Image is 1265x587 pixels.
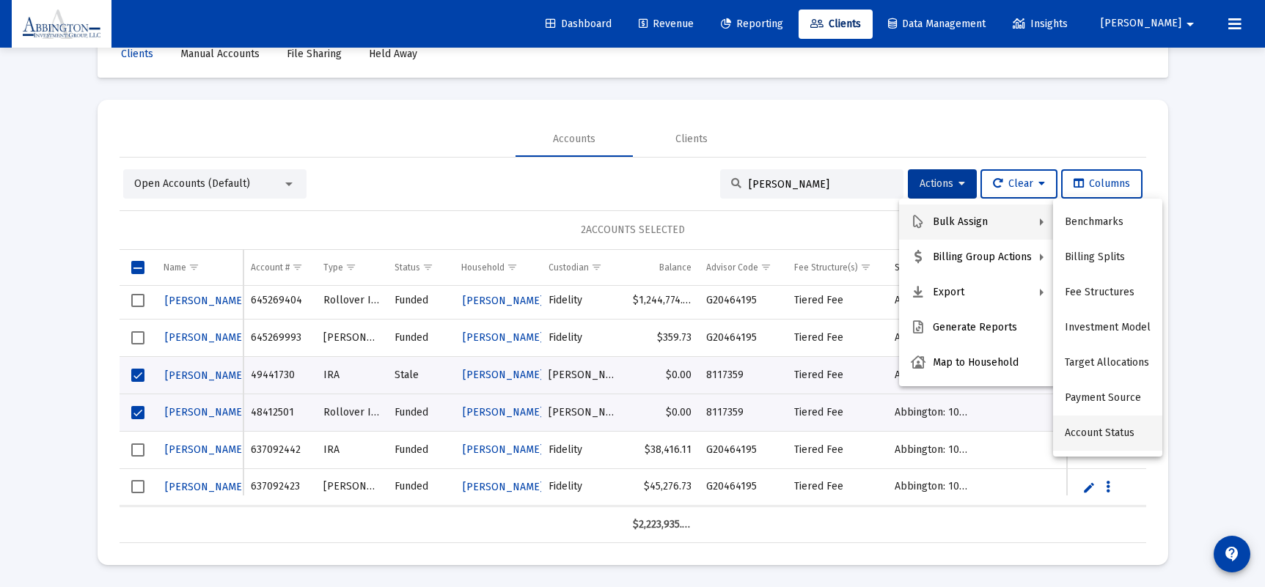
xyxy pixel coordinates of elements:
button: Generate Reports [899,310,1055,345]
button: Account Status [1053,416,1162,451]
button: Payment Source [1053,380,1162,416]
button: Map to Household [899,345,1055,380]
button: Billing Group Actions [899,240,1055,275]
button: Investment Model [1053,310,1162,345]
button: Fee Structures [1053,275,1162,310]
button: Bulk Assign [899,204,1055,240]
button: Target Allocations [1053,345,1162,380]
button: Export [899,275,1055,310]
button: Billing Splits [1053,240,1162,275]
button: Benchmarks [1053,204,1162,240]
